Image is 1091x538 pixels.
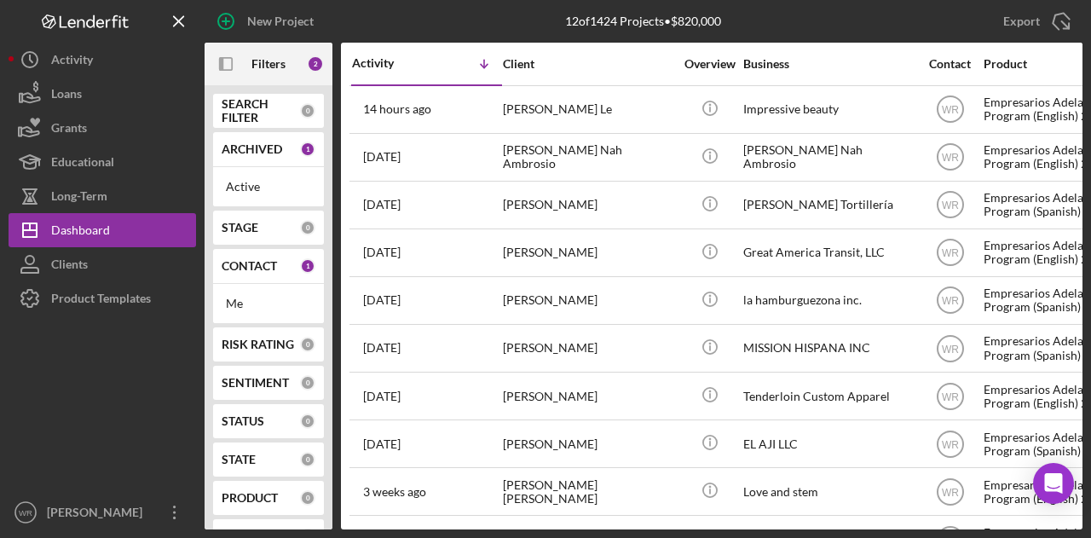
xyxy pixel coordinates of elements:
div: 0 [300,490,315,506]
time: 2025-08-11 23:35 [363,437,401,451]
time: 2025-08-12 19:41 [363,341,401,355]
div: 0 [300,452,315,467]
div: Educational [51,145,114,183]
div: Grants [51,111,87,149]
b: STAGE [222,221,258,234]
div: 0 [300,414,315,429]
b: CONTACT [222,259,277,273]
b: ARCHIVED [222,142,282,156]
div: Activity [51,43,93,81]
div: [PERSON_NAME] [503,278,673,323]
b: RISK RATING [222,338,294,351]
time: 2025-08-12 13:15 [363,390,401,403]
div: Loans [51,77,82,115]
div: 0 [300,337,315,352]
div: Contact [918,57,982,71]
div: [PERSON_NAME] [503,230,673,275]
div: Overview [678,57,742,71]
text: WR [942,438,959,450]
div: la hamburguezona inc. [743,278,914,323]
div: Open Intercom Messenger [1033,463,1074,504]
div: Tenderloin Custom Apparel [743,373,914,419]
button: Long-Term [9,179,196,213]
b: Filters [251,57,286,71]
div: New Project [247,4,314,38]
button: Export [986,4,1082,38]
button: WR[PERSON_NAME] [9,495,196,529]
div: Activity [352,56,427,70]
div: [PERSON_NAME] Nah Ambrosio [743,135,914,180]
div: Export [1003,4,1040,38]
div: [PERSON_NAME] Nah Ambrosio [503,135,673,180]
div: [PERSON_NAME] [PERSON_NAME] [503,469,673,514]
text: WR [942,200,959,211]
time: 2025-08-24 06:24 [363,150,401,164]
div: 0 [300,375,315,390]
b: PRODUCT [222,491,278,505]
text: WR [942,343,959,355]
button: New Project [205,4,331,38]
button: Loans [9,77,196,111]
button: Product Templates [9,281,196,315]
div: EL AJI LLC [743,421,914,466]
div: Clients [51,247,88,286]
button: Clients [9,247,196,281]
button: Dashboard [9,213,196,247]
div: [PERSON_NAME] [503,182,673,228]
text: WR [942,295,959,307]
time: 2025-08-20 04:41 [363,198,401,211]
div: 0 [300,220,315,235]
div: [PERSON_NAME] [503,421,673,466]
div: [PERSON_NAME] Tortillería [743,182,914,228]
button: Educational [9,145,196,179]
div: Me [226,297,311,310]
text: WR [942,247,959,259]
div: [PERSON_NAME] Le [503,87,673,132]
text: WR [942,104,959,116]
div: 1 [300,258,315,274]
time: 2025-08-13 19:21 [363,293,401,307]
time: 2025-08-25 07:00 [363,102,431,116]
button: Activity [9,43,196,77]
div: MISSION HISPANA INC [743,326,914,371]
b: STATE [222,453,256,466]
b: STATUS [222,414,264,428]
div: [PERSON_NAME] [503,373,673,419]
text: WR [942,486,959,498]
text: WR [942,390,959,402]
div: Business [743,57,914,71]
div: Product Templates [51,281,151,320]
button: Grants [9,111,196,145]
div: 12 of 1424 Projects • $820,000 [565,14,721,28]
text: WR [19,508,32,518]
div: 1 [300,142,315,157]
div: 0 [300,103,315,119]
div: Dashboard [51,213,110,252]
text: WR [942,152,959,164]
b: SEARCH FILTER [222,97,300,124]
div: Great America Transit, LLC [743,230,914,275]
div: Long-Term [51,179,107,217]
b: SENTIMENT [222,376,289,390]
time: 2025-08-06 21:59 [363,485,426,499]
div: Active [226,180,311,194]
div: Impressive beauty [743,87,914,132]
time: 2025-08-14 11:32 [363,246,401,259]
div: [PERSON_NAME] [43,495,153,534]
div: Love and stem [743,469,914,514]
div: 2 [307,55,324,72]
div: Client [503,57,673,71]
div: [PERSON_NAME] [503,326,673,371]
